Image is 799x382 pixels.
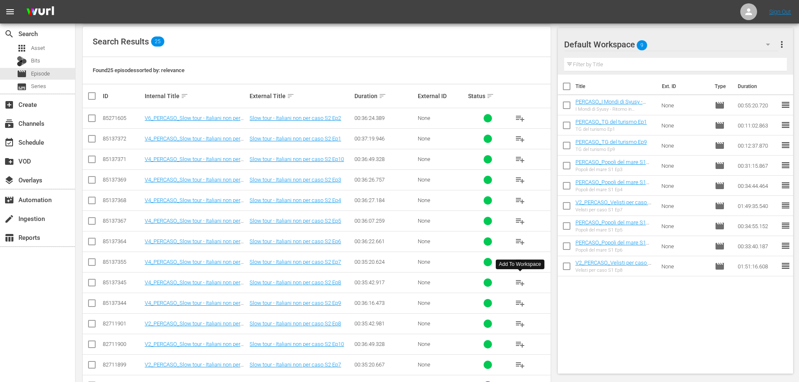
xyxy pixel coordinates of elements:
div: None [418,238,466,244]
div: None [418,300,466,306]
div: TG del turismo Ep9 [575,147,647,152]
a: Slow tour - Italiani non per caso S2 Ep8 [250,279,341,286]
span: playlist_add [515,236,525,247]
div: Popoli del mare S1 Ep4 [575,187,655,192]
div: 00:35:20.624 [354,259,415,265]
div: 85137345 [103,279,142,286]
a: Slow tour - Italiani non per caso S2 Ep10 [250,341,344,347]
td: 00:11:02.863 [734,115,781,135]
div: Duration [354,91,415,101]
span: sort [379,92,386,100]
div: None [418,135,466,142]
td: None [658,216,712,236]
a: V2_PERCASO_Slow tour - Italiani non per caso S2 Ep8 [145,320,244,333]
span: Episode [715,140,725,151]
a: Slow tour - Italiani non per caso S2 Ep7 [250,259,341,265]
a: Slow tour - Italiani non per caso S2 Ep4 [250,197,341,203]
span: playlist_add [515,339,525,349]
a: Slow tour - Italiani non per caso S2 Ep9 [250,300,341,306]
div: ID [103,93,142,99]
span: Series [17,82,27,92]
a: V4_PERCASO_Slow tour - Italiani non per caso S2 Ep1 [145,135,244,148]
img: ans4CAIJ8jUAAAAAAAAAAAAAAAAAAAAAAAAgQb4GAAAAAAAAAAAAAAAAAAAAAAAAJMjXAAAAAAAAAAAAAAAAAAAAAAAAgAT5G... [20,2,60,22]
button: playlist_add [510,314,530,334]
div: 00:36:16.473 [354,300,415,306]
span: reorder [781,261,791,271]
span: Episode [715,161,725,171]
div: None [418,320,466,327]
span: reorder [781,241,791,251]
span: Automation [4,195,14,205]
a: PERCASO_Popoli del mare S1 Ep5 [575,219,649,232]
div: 85137368 [103,197,142,203]
a: V6_PERCASO_Slow tour - Italiani non per caso S2 Ep2 [145,115,244,127]
span: Episode [715,241,725,251]
button: playlist_add [510,231,530,252]
div: None [418,341,466,347]
td: None [658,236,712,256]
th: Type [710,75,733,98]
a: V4_PERCASO_Slow tour - Italiani non per caso S2 Ep4 [145,197,244,210]
span: Episode [31,70,50,78]
td: 00:31:15.867 [734,156,781,176]
span: Search Results [93,36,149,47]
span: VOD [4,156,14,166]
div: None [418,197,466,203]
div: 85271605 [103,115,142,121]
a: V2_PERCASO_Slow tour - Italiani non per caso S2 Ep10 [145,341,244,353]
span: sort [181,92,188,100]
span: reorder [781,221,791,231]
td: None [658,256,712,276]
a: V2_PERCASO_Velisti per caso S1 Ep8 [575,260,654,272]
div: 85137364 [103,238,142,244]
div: Internal Title [145,91,247,101]
div: 00:36:27.184 [354,197,415,203]
td: None [658,135,712,156]
span: sort [487,92,494,100]
div: None [418,177,466,183]
td: 00:55:20.720 [734,95,781,115]
a: Slow tour - Italiani non per caso S2 Ep2 [250,115,341,121]
span: Asset [17,43,27,53]
div: 00:35:42.981 [354,320,415,327]
div: 00:36:22.661 [354,238,415,244]
span: 25 [151,36,164,47]
a: V4_PERCASO_Slow tour - Italiani non per caso S2 Ep5 [145,218,244,230]
span: playlist_add [515,278,525,288]
div: 00:37:19.946 [354,135,415,142]
div: 82711901 [103,320,142,327]
div: 85137355 [103,259,142,265]
div: 00:36:49.328 [354,156,415,162]
div: None [418,361,466,368]
a: Slow tour - Italiani non per caso S2 Ep3 [250,177,341,183]
th: Ext. ID [657,75,710,98]
button: playlist_add [510,355,530,375]
div: 85137367 [103,218,142,224]
div: None [418,259,466,265]
button: playlist_add [510,149,530,169]
span: playlist_add [515,113,525,123]
div: 85137371 [103,156,142,162]
div: I Mondi di Syusy - Ritorno in [GEOGRAPHIC_DATA] 1 [575,107,655,112]
span: Episode [17,69,27,79]
div: 00:36:49.328 [354,341,415,347]
div: Add To Workspace [499,261,541,268]
span: playlist_add [515,298,525,308]
div: Default Workspace [564,33,778,56]
div: External Title [250,91,352,101]
span: sort [287,92,294,100]
div: None [418,218,466,224]
span: Series [31,82,46,91]
span: reorder [781,120,791,130]
td: None [658,176,712,196]
div: 85137369 [103,177,142,183]
span: Reports [4,233,14,243]
div: Status [468,91,508,101]
span: Found 25 episodes sorted by: relevance [93,67,185,73]
span: playlist_add [515,319,525,329]
div: None [418,279,466,286]
span: playlist_add [515,195,525,205]
div: 82711900 [103,341,142,347]
span: reorder [781,100,791,110]
th: Title [575,75,657,98]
